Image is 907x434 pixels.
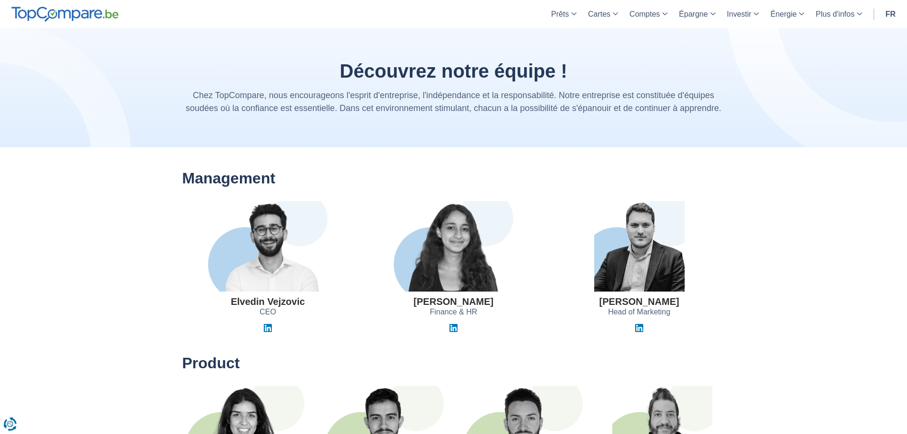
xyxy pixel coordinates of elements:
[182,355,725,372] h2: Product
[182,170,725,187] h2: Management
[449,324,458,332] img: Linkedin Jihane El Khyari
[414,296,494,307] h3: [PERSON_NAME]
[207,201,329,292] img: Elvedin Vejzovic
[182,89,725,115] p: Chez TopCompare, nous encourageons l'esprit d'entreprise, l'indépendance et la responsabilité. No...
[231,296,305,307] h3: Elvedin Vejzovic
[264,324,272,332] img: Linkedin Elvedin Vejzovic
[430,307,478,318] span: Finance & HR
[393,201,514,292] img: Jihane El Khyari
[608,307,670,318] span: Head of Marketing
[182,61,725,81] h1: Découvrez notre équipe !
[599,296,679,307] h3: [PERSON_NAME]
[259,307,276,318] span: CEO
[594,201,685,292] img: Guillaume Georges
[11,7,119,22] img: TopCompare
[635,324,643,332] img: Linkedin Guillaume Georges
